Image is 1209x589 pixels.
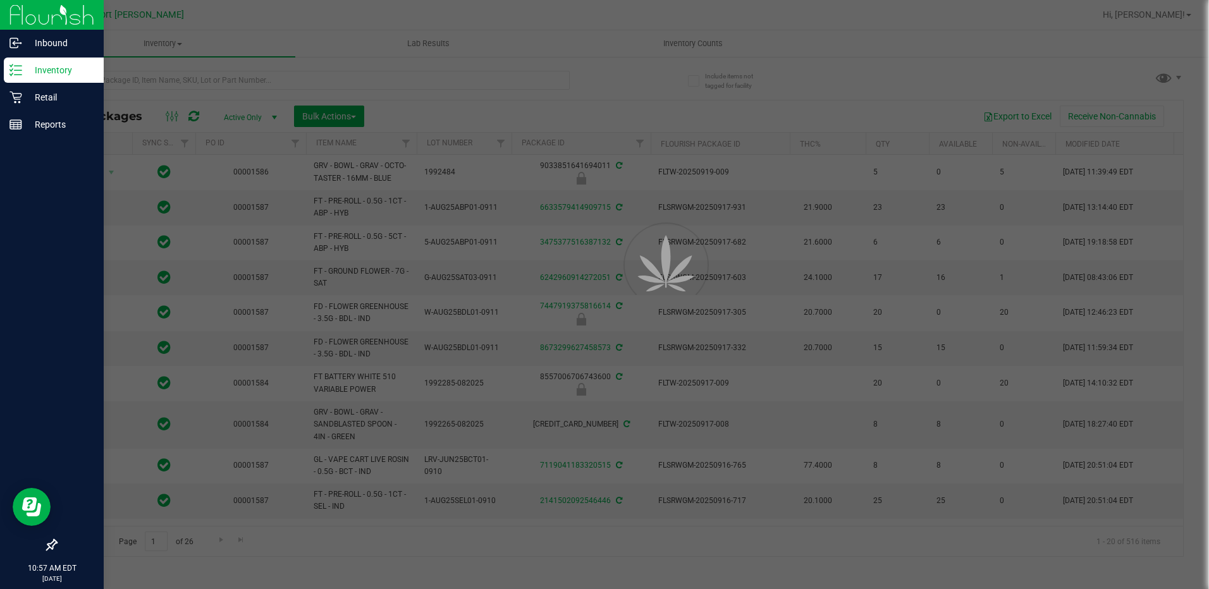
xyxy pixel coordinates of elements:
p: Inbound [22,35,98,51]
p: [DATE] [6,574,98,583]
p: Retail [22,90,98,105]
p: 10:57 AM EDT [6,562,98,574]
p: Reports [22,117,98,132]
inline-svg: Inventory [9,64,22,76]
inline-svg: Retail [9,91,22,104]
iframe: Resource center [13,488,51,526]
p: Inventory [22,63,98,78]
inline-svg: Inbound [9,37,22,49]
inline-svg: Reports [9,118,22,131]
